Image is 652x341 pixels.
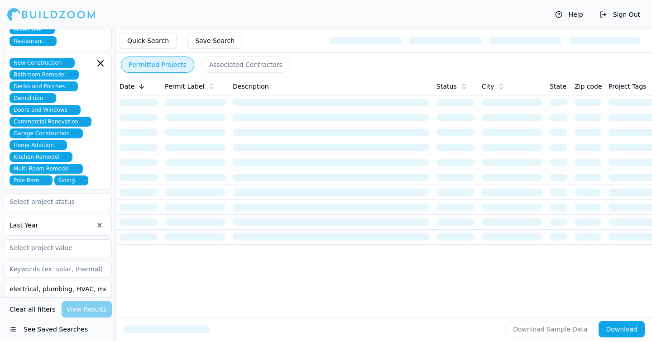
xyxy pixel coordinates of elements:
[10,36,57,46] span: Restaurant
[482,82,494,91] span: City
[10,117,91,127] span: Commercial Renovation
[120,33,177,49] button: Quick Search
[609,82,646,91] span: Project Tags
[120,82,134,91] span: Date
[10,93,56,103] span: Demolition
[10,128,83,138] span: Garage Construction
[4,194,100,210] input: Select project status
[165,82,204,91] span: Permit Label
[4,240,100,256] input: Select project value
[187,33,242,49] button: Save Search
[233,82,269,91] span: Description
[10,81,78,91] span: Decks and Porches
[10,175,53,185] span: Pole Barn
[550,82,566,91] span: State
[10,70,79,80] span: Bathroom Remodel
[121,57,194,73] button: Permitted Projects
[201,57,290,73] button: Associated Contractors
[4,281,112,297] input: Exclude keywords
[10,140,67,150] span: Home Addition
[10,58,75,68] span: New Construction
[10,164,83,174] span: Multi-Room Remodel
[599,321,645,337] button: Download
[4,261,112,277] input: Keywords (ex: solar, thermal)
[4,321,112,337] button: See Saved Searches
[551,7,588,22] button: Help
[7,301,58,317] button: Clear all filters
[595,7,645,22] button: Sign Out
[10,152,72,162] span: Kitchen Remodel
[436,82,457,91] span: Status
[575,82,602,91] span: Zip code
[10,105,81,115] span: Doors and Windows
[54,175,88,185] span: Siding
[10,24,55,34] span: Mixed Use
